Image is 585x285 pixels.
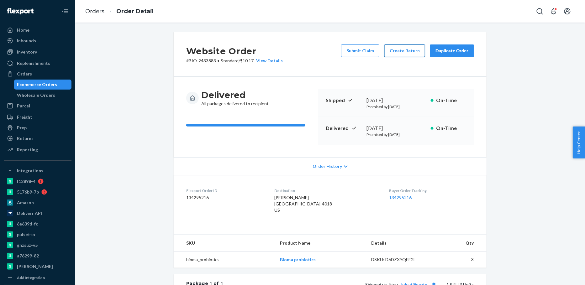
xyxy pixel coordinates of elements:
a: Bioma probiotics [280,257,316,262]
span: Standard [221,58,239,63]
button: Open account menu [561,5,574,18]
p: Promised by [DATE] [366,132,426,137]
p: Delivered [326,125,361,132]
a: Prep [4,123,71,133]
th: Details [366,235,435,251]
a: Inventory [4,47,71,57]
th: Qty [435,235,487,251]
a: 5176b9-7b [4,187,71,197]
div: pulsetto [17,231,35,238]
h3: Delivered [201,89,269,101]
div: a76299-82 [17,253,39,259]
dt: Destination [274,188,379,193]
div: [DATE] [366,97,426,104]
p: # BIO-2433883 / $10.17 [186,58,283,64]
div: Freight [17,114,32,120]
div: Replenishments [17,60,50,66]
a: Amazon [4,198,71,208]
span: [PERSON_NAME] [GEOGRAPHIC_DATA]-4018 US [274,195,332,213]
button: Close Navigation [59,5,71,18]
a: Parcel [4,101,71,111]
dd: 134295216 [186,194,264,201]
ol: breadcrumbs [80,2,159,21]
div: Wholesale Orders [17,92,55,98]
th: Product Name [275,235,366,251]
a: Order Detail [116,8,154,15]
div: Inventory [17,49,37,55]
img: Flexport logo [7,8,34,14]
a: Inbounds [4,36,71,46]
div: Returns [17,135,34,142]
a: Deliverr API [4,208,71,218]
td: bioma_probiotics [174,251,275,268]
div: 5176b9-7b [17,189,39,195]
span: Order History [313,163,342,169]
div: Ecommerce Orders [17,81,57,88]
a: 6e639d-fc [4,219,71,229]
a: Orders [4,69,71,79]
a: Orders [85,8,104,15]
div: Home [17,27,29,33]
div: f12898-4 [17,178,35,184]
div: 6e639d-fc [17,221,38,227]
h2: Website Order [186,44,283,58]
a: Replenishments [4,58,71,68]
button: View Details [254,58,283,64]
button: Integrations [4,166,71,176]
a: f12898-4 [4,176,71,186]
td: 3 [435,251,487,268]
button: Create Return [384,44,425,57]
div: Prep [17,125,27,131]
a: 134295216 [389,195,412,200]
a: Returns [4,133,71,143]
th: SKU [174,235,275,251]
div: Parcel [17,103,30,109]
a: Home [4,25,71,35]
button: Open Search Box [534,5,546,18]
a: Ecommerce Orders [14,80,72,90]
div: Inbounds [17,38,36,44]
div: Reporting [17,147,38,153]
div: Orders [17,71,32,77]
button: Open notifications [547,5,560,18]
div: Duplicate Order [435,48,469,54]
div: Integrations [17,168,43,174]
div: DSKU: D6DZXYQEE2L [372,256,430,263]
a: gnzsuz-v5 [4,240,71,250]
div: [PERSON_NAME] [17,263,53,270]
div: Amazon [17,199,34,206]
p: On-Time [436,125,466,132]
span: • [217,58,219,63]
div: All packages delivered to recipient [201,89,269,107]
p: Promised by [DATE] [366,104,426,109]
dt: Flexport Order ID [186,188,264,193]
dt: Buyer Order Tracking [389,188,474,193]
div: Deliverr API [17,210,42,216]
button: Duplicate Order [430,44,474,57]
a: [PERSON_NAME] [4,262,71,272]
a: Freight [4,112,71,122]
a: Reporting [4,145,71,155]
a: Add Integration [4,274,71,282]
div: [DATE] [366,125,426,132]
a: a76299-82 [4,251,71,261]
button: Help Center [573,127,585,158]
p: Shipped [326,97,361,104]
button: Submit Claim [341,44,379,57]
p: On-Time [436,97,466,104]
a: Wholesale Orders [14,90,72,100]
div: gnzsuz-v5 [17,242,38,248]
div: Add Integration [17,275,45,280]
a: pulsetto [4,230,71,240]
